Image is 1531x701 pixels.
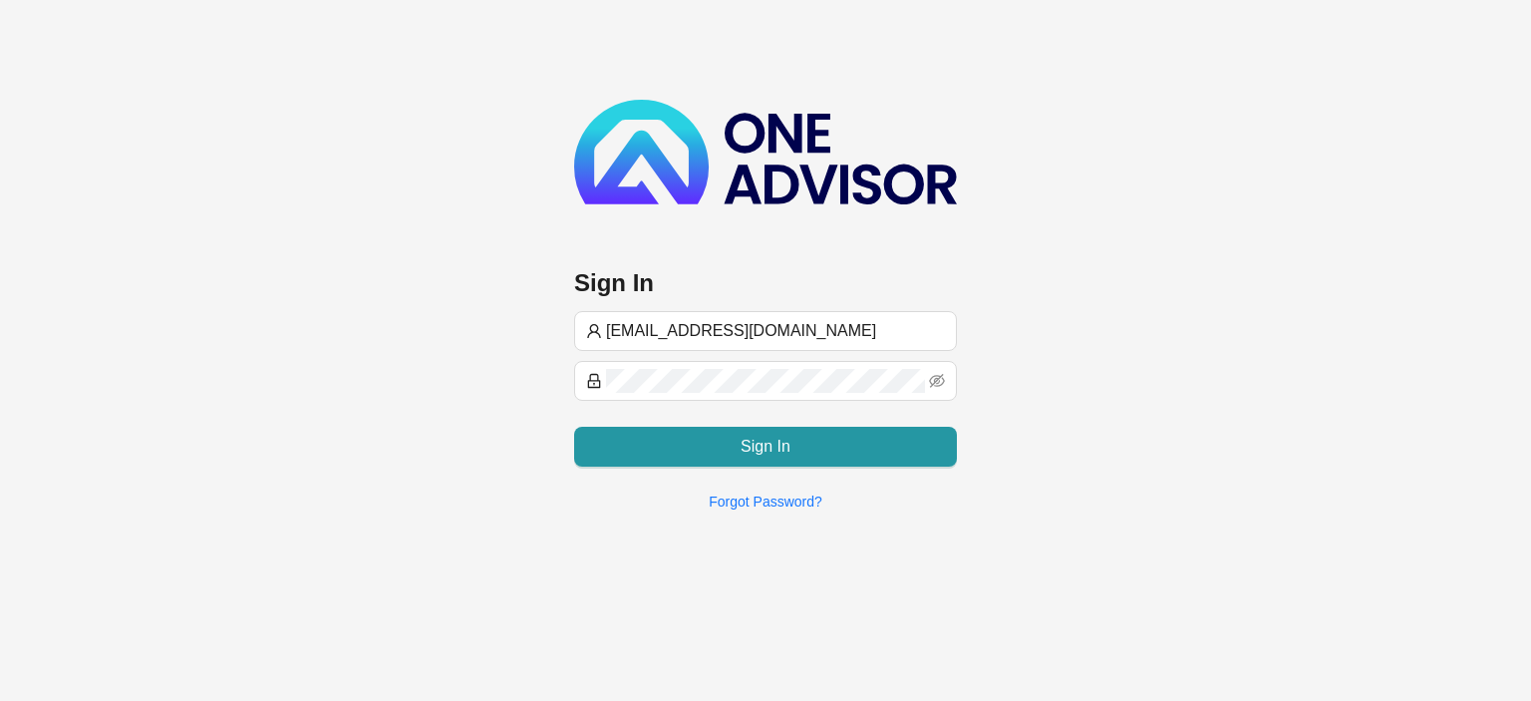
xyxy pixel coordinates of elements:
span: lock [586,373,602,389]
span: user [586,323,602,339]
span: eye-invisible [929,373,945,389]
span: Sign In [741,435,790,459]
input: Username [606,319,945,343]
a: Forgot Password? [709,494,822,510]
button: Sign In [574,427,957,467]
h3: Sign In [574,267,957,299]
img: b89e593ecd872904241dc73b71df2e41-logo-dark.svg [574,100,957,204]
